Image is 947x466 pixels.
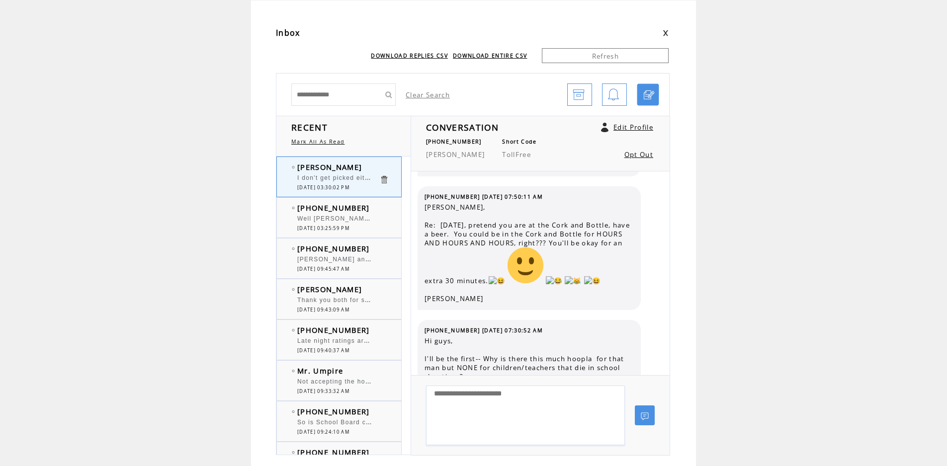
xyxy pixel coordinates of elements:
img: 😹 [565,276,582,285]
span: [PERSON_NAME] [297,162,362,172]
a: Clear Search [406,90,450,99]
img: bulletEmpty.png [292,329,295,331]
span: I don't get picked either. Sad face. In the pamphlet, the question that gets me is, do you have a... [297,172,851,182]
span: Thank you both for sharing the conversations with us- same as tv situation honestly I don't care ... [297,297,942,304]
img: 😂 [546,276,563,285]
img: bell.png [607,84,619,106]
img: bulletEmpty.png [292,370,295,372]
span: [PERSON_NAME] and [PERSON_NAME]. [PERSON_NAME], I think "Dippy Dork" is an endearing name. [297,253,636,263]
span: [PERSON_NAME] [297,284,362,294]
span: [DATE] 09:40:37 AM [297,347,349,354]
span: [DATE] 03:30:02 PM [297,184,349,191]
span: Late night ratings are terrible across the board [297,335,451,345]
span: Not accepting the homework assignment. Never watched [PERSON_NAME] and won't. This is probably a ... [297,376,771,386]
img: bulletEmpty.png [292,410,295,413]
span: [PHONE_NUMBER] [297,203,370,213]
img: 😆 [584,276,601,285]
span: Inbox [276,27,300,38]
span: [PHONE_NUMBER] [297,243,370,253]
a: Opt Out [624,150,653,159]
img: 😆 [489,276,506,285]
a: DOWNLOAD ENTIRE CSV [453,52,527,59]
span: [DATE] 09:43:09 AM [297,307,349,313]
span: Short Code [502,138,536,145]
span: [DATE] 09:45:47 AM [297,266,349,272]
span: TollFree [502,150,531,159]
input: Submit [381,83,396,106]
a: Edit Profile [613,123,653,132]
span: [PHONE_NUMBER] [426,138,482,145]
span: [PHONE_NUMBER] [DATE] 07:30:52 AM [425,327,543,334]
span: So is School Board censoring employees? [297,416,435,426]
a: Refresh [542,48,669,63]
span: Mr. Umpire [297,366,343,376]
span: [PHONE_NUMBER] [297,325,370,335]
span: [PHONE_NUMBER] [DATE] 07:50:11 AM [425,193,543,200]
a: Click to delete these messgaes [379,175,389,184]
span: Hi guys, I'll be the first-- Why is there this much hoopla for that man but NONE for children/tea... [425,336,633,417]
span: [DATE] 09:33:32 AM [297,388,349,394]
span: [PHONE_NUMBER] [297,447,370,457]
span: [DATE] 09:24:10 AM [297,429,349,435]
span: [PERSON_NAME], Re: [DATE], pretend you are at the Cork and Bottle, have a beer. You could be in t... [425,203,633,303]
img: bulletEmpty.png [292,288,295,291]
span: [DATE] 03:25:59 PM [297,225,349,232]
img: bulletEmpty.png [292,247,295,250]
a: Mark All As Read [291,138,344,145]
img: 🤣 [508,247,543,283]
span: Well [PERSON_NAME] you should be used to not being picked just like in highschool you were picked... [297,213,689,223]
span: RECENT [291,121,328,133]
a: DOWNLOAD REPLIES CSV [371,52,448,59]
a: Click to edit user profile [601,123,608,132]
img: bulletEmpty.png [292,451,295,454]
img: bulletEmpty.png [292,207,295,209]
span: [PERSON_NAME] [426,150,485,159]
a: Click to start a chat with mobile number by SMS [637,83,659,106]
span: [PHONE_NUMBER] [297,406,370,416]
span: CONVERSATION [426,121,499,133]
img: archive.png [573,84,585,106]
img: bulletEmpty.png [292,166,295,168]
